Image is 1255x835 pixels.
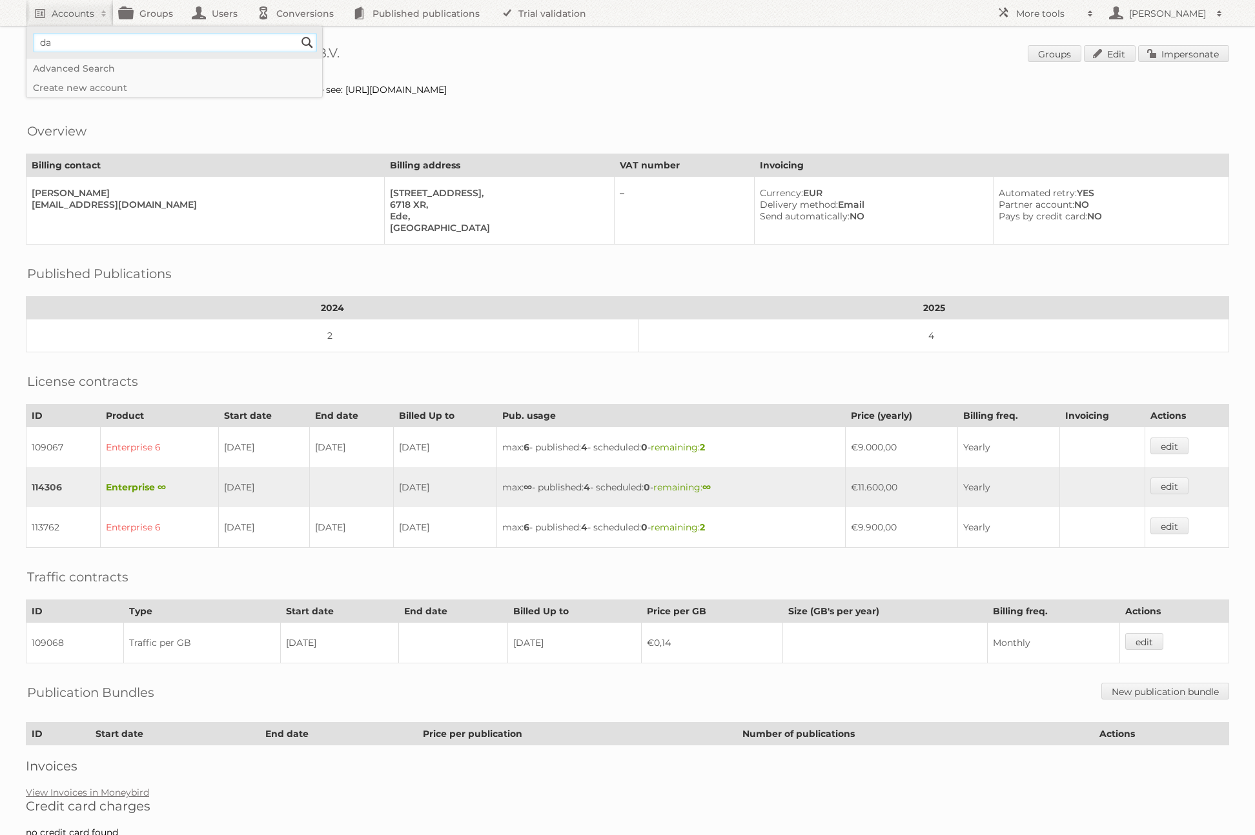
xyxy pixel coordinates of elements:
td: [DATE] [309,427,393,468]
strong: 2 [700,521,705,533]
td: 114306 [26,467,101,507]
th: Start date [90,723,260,745]
td: Yearly [957,427,1059,468]
td: 2 [26,319,639,352]
a: New publication bundle [1101,683,1229,699]
h1: Account 89645: Alliance Automotive Services B.V. [26,45,1229,65]
th: Price per GB [641,600,782,623]
strong: 6 [524,441,529,453]
th: Billing freq. [988,600,1120,623]
h2: Overview [27,121,87,141]
th: Invoicing [755,154,1229,177]
td: [DATE] [280,623,398,663]
a: Create new account [26,78,322,97]
strong: 0 [644,481,650,493]
h2: License contracts [27,372,138,391]
th: Actions [1120,600,1229,623]
input: Search [298,33,317,52]
td: [DATE] [218,467,309,507]
td: 113762 [26,507,101,548]
th: End date [260,723,417,745]
th: 2025 [639,297,1229,319]
a: edit [1150,438,1189,454]
span: remaining: [653,481,711,493]
th: Price per publication [417,723,737,745]
td: 4 [639,319,1229,352]
h2: Publication Bundles [27,683,154,702]
td: Enterprise 6 [100,427,218,468]
a: edit [1150,478,1189,494]
td: €11.600,00 [845,467,957,507]
th: Billing contact [26,154,385,177]
h2: More tools [1016,7,1081,20]
th: Actions [1145,405,1229,427]
th: Actions [1094,723,1229,745]
th: Start date [280,600,398,623]
td: [DATE] [309,507,393,548]
div: 6718 XR, [390,199,604,210]
td: Yearly [957,467,1059,507]
a: Groups [1028,45,1081,62]
td: Traffic per GB [123,623,280,663]
span: Currency: [760,187,803,199]
th: Size (GB's per year) [782,600,988,623]
th: Invoicing [1059,405,1145,427]
td: Yearly [957,507,1059,548]
span: remaining: [651,441,705,453]
span: Delivery method: [760,199,838,210]
h2: Published Publications [27,264,172,283]
div: Ede, [390,210,604,222]
th: ID [26,723,90,745]
h2: Accounts [52,7,94,20]
th: 2024 [26,297,639,319]
th: Price (yearly) [845,405,957,427]
th: Billing freq. [957,405,1059,427]
th: End date [398,600,507,623]
strong: 4 [581,521,587,533]
div: Auto-billing disabled to add service line item to the invoice please see: [URL][DOMAIN_NAME] [26,84,1229,96]
div: [PERSON_NAME] [32,187,374,199]
strong: 4 [584,481,590,493]
span: remaining: [651,521,705,533]
a: Edit [1084,45,1136,62]
div: [STREET_ADDRESS], [390,187,604,199]
td: [DATE] [394,507,497,548]
strong: 2 [700,441,705,453]
strong: ∞ [524,481,532,493]
strong: 0 [641,441,648,453]
td: max: - published: - scheduled: - [497,427,846,468]
h2: Invoices [26,758,1229,774]
td: [DATE] [394,467,497,507]
div: [GEOGRAPHIC_DATA] [390,222,604,234]
td: – [614,177,754,245]
a: Advanced Search [26,59,322,78]
td: €0,14 [641,623,782,663]
div: NO [999,210,1219,222]
td: [DATE] [218,427,309,468]
strong: 4 [581,441,587,453]
h2: Credit card charges [26,798,1229,814]
td: €9.900,00 [845,507,957,548]
div: NO [760,210,982,222]
td: [DATE] [507,623,641,663]
td: max: - published: - scheduled: - [497,467,846,507]
h2: [PERSON_NAME] [1126,7,1210,20]
td: Enterprise ∞ [100,467,218,507]
div: Email [760,199,982,210]
td: 109067 [26,427,101,468]
th: Pub. usage [497,405,846,427]
div: NO [999,199,1219,210]
span: Send automatically: [760,210,850,222]
td: [DATE] [394,427,497,468]
h2: Traffic contracts [27,567,128,587]
th: ID [26,600,124,623]
strong: 0 [641,521,648,533]
th: Start date [218,405,309,427]
th: ID [26,405,101,427]
th: Type [123,600,280,623]
th: Billed Up to [507,600,641,623]
th: End date [309,405,393,427]
td: 109068 [26,623,124,663]
span: Automated retry: [999,187,1077,199]
strong: ∞ [702,481,711,493]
